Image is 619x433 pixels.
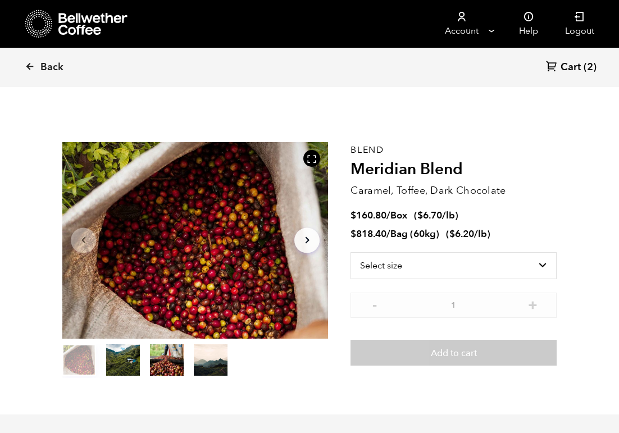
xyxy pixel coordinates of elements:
span: ( ) [446,227,490,240]
span: ( ) [414,209,458,222]
button: + [526,298,540,309]
span: $ [417,209,423,222]
span: $ [351,227,356,240]
button: - [367,298,381,309]
span: $ [351,209,356,222]
a: Cart (2) [546,60,597,75]
span: Back [40,61,63,74]
span: $ [449,227,455,240]
bdi: 6.20 [449,227,474,240]
span: / [386,209,390,222]
span: (2) [584,61,597,74]
span: Bag (60kg) [390,227,439,240]
p: Caramel, Toffee, Dark Chocolate [351,183,557,198]
span: Cart [561,61,581,74]
bdi: 160.80 [351,209,386,222]
button: Add to cart [351,340,557,366]
span: /lb [474,227,487,240]
h2: Meridian Blend [351,160,557,179]
span: Box [390,209,407,222]
span: /lb [442,209,455,222]
bdi: 6.70 [417,209,442,222]
span: / [386,227,390,240]
bdi: 818.40 [351,227,386,240]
